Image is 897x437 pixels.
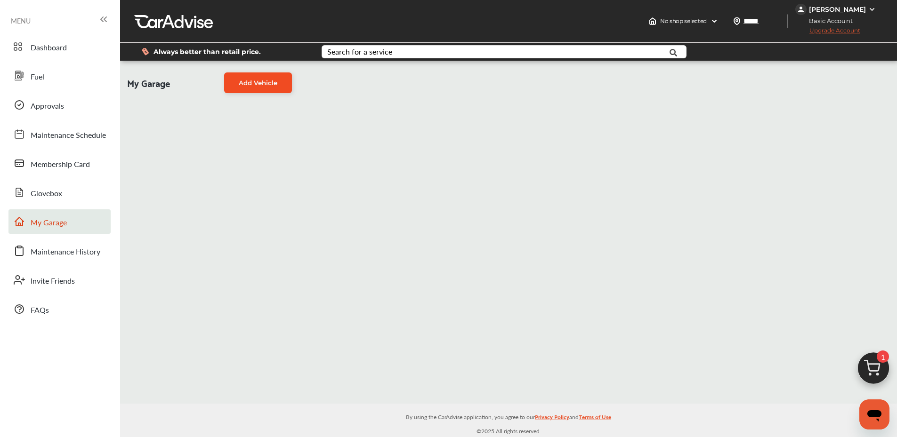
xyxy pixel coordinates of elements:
[795,4,807,15] img: jVpblrzwTbfkPYzPPzSLxeg0AAAAASUVORK5CYII=
[31,275,75,287] span: Invite Friends
[127,72,170,93] span: My Garage
[795,27,860,39] span: Upgrade Account
[8,34,111,59] a: Dashboard
[796,16,860,26] span: Basic Account
[8,238,111,263] a: Maintenance History
[31,100,64,112] span: Approvals
[327,48,392,56] div: Search for a service
[31,304,49,317] span: FAQs
[660,17,707,25] span: No shop selected
[31,129,106,142] span: Maintenance Schedule
[809,5,866,14] div: [PERSON_NAME]
[31,246,100,258] span: Maintenance History
[31,188,62,200] span: Glovebox
[787,14,788,28] img: header-divider.bc55588e.svg
[8,209,111,234] a: My Garage
[154,48,261,55] span: Always better than retail price.
[733,17,741,25] img: location_vector.a44bc228.svg
[579,412,611,426] a: Terms of Use
[535,412,569,426] a: Privacy Policy
[8,122,111,146] a: Maintenance Schedule
[8,93,111,117] a: Approvals
[8,151,111,175] a: Membership Card
[711,17,718,25] img: header-down-arrow.9dd2ce7d.svg
[31,71,44,83] span: Fuel
[224,72,292,93] a: Add Vehicle
[8,297,111,321] a: FAQs
[8,180,111,205] a: Glovebox
[142,48,149,56] img: dollor_label_vector.a70140d1.svg
[120,412,897,421] p: By using the CarAdvise application, you agree to our and
[8,268,111,292] a: Invite Friends
[8,64,111,88] a: Fuel
[31,217,67,229] span: My Garage
[851,348,896,393] img: cart_icon.3d0951e8.svg
[11,17,31,24] span: MENU
[877,350,889,363] span: 1
[859,399,889,429] iframe: Button to launch messaging window
[649,17,656,25] img: header-home-logo.8d720a4f.svg
[31,159,90,171] span: Membership Card
[31,42,67,54] span: Dashboard
[239,79,277,87] span: Add Vehicle
[868,6,876,13] img: WGsFRI8htEPBVLJbROoPRyZpYNWhNONpIPPETTm6eUC0GeLEiAAAAAElFTkSuQmCC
